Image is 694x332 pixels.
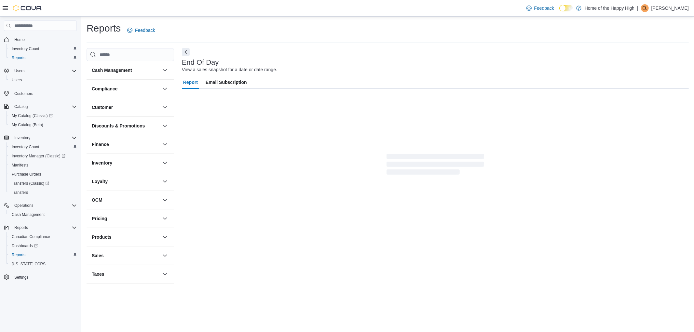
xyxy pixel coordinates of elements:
span: Feedback [534,5,554,11]
span: Feedback [135,27,155,33]
button: Customer [92,104,160,111]
button: Transfers [7,188,79,197]
button: Canadian Compliance [7,232,79,241]
span: Transfers (Classic) [12,181,49,186]
button: Users [1,66,79,75]
button: Finance [161,140,169,148]
button: Sales [92,252,160,259]
h3: Sales [92,252,104,259]
a: Dashboards [7,241,79,250]
button: Operations [12,202,36,209]
a: Settings [12,273,31,281]
button: Reports [12,224,31,232]
button: Taxes [161,270,169,278]
a: Transfers (Classic) [9,179,52,187]
p: | [637,4,638,12]
span: Operations [14,203,34,208]
button: Users [12,67,27,75]
button: Reports [1,223,79,232]
p: [PERSON_NAME] [651,4,689,12]
a: My Catalog (Beta) [9,121,46,129]
span: Settings [14,275,28,280]
span: EL [643,4,647,12]
button: Operations [1,201,79,210]
p: Home of the Happy High [585,4,634,12]
button: Products [92,234,160,240]
h3: OCM [92,197,102,203]
span: Reports [9,251,77,259]
button: Compliance [92,86,160,92]
a: Dashboards [9,242,40,250]
a: Inventory Count [9,45,42,53]
button: Compliance [161,85,169,93]
span: Cash Management [12,212,45,217]
button: Home [1,35,79,44]
a: Customers [12,90,36,98]
button: Catalog [1,102,79,111]
a: Transfers (Classic) [7,179,79,188]
button: Sales [161,252,169,259]
span: Users [12,77,22,83]
button: Taxes [92,271,160,277]
span: Dashboards [9,242,77,250]
button: Inventory [92,160,160,166]
span: Reports [9,54,77,62]
span: Reports [12,252,25,258]
h3: Compliance [92,86,117,92]
span: Inventory Count [12,46,39,51]
span: My Catalog (Beta) [9,121,77,129]
button: Reports [7,250,79,259]
a: Cash Management [9,211,47,219]
span: Transfers [12,190,28,195]
span: Transfers (Classic) [9,179,77,187]
span: Inventory Manager (Classic) [9,152,77,160]
a: Feedback [524,2,557,15]
span: My Catalog (Classic) [9,112,77,120]
span: Transfers [9,189,77,196]
h3: Inventory [92,160,112,166]
h3: Cash Management [92,67,132,73]
h3: End Of Day [182,59,219,66]
a: Transfers [9,189,31,196]
button: Settings [1,272,79,282]
button: OCM [92,197,160,203]
h3: Pricing [92,215,107,222]
button: Users [7,75,79,85]
a: Home [12,36,27,44]
button: Cash Management [92,67,160,73]
span: Users [14,68,24,73]
a: Inventory Manager (Classic) [9,152,68,160]
h3: Products [92,234,112,240]
button: Inventory [161,159,169,167]
a: [US_STATE] CCRS [9,260,48,268]
h3: Finance [92,141,109,148]
button: Cash Management [7,210,79,219]
a: Users [9,76,24,84]
span: Customers [12,89,77,97]
span: Home [12,35,77,44]
span: Manifests [9,161,77,169]
span: Canadian Compliance [9,233,77,241]
button: Manifests [7,161,79,170]
button: My Catalog (Beta) [7,120,79,129]
button: Inventory [1,133,79,142]
span: Home [14,37,25,42]
button: Inventory [12,134,33,142]
img: Cova [13,5,42,11]
span: Email Subscription [206,76,247,89]
span: Purchase Orders [12,172,41,177]
a: Inventory Manager (Classic) [7,152,79,161]
button: Inventory Count [7,44,79,53]
h1: Reports [87,22,121,35]
button: Discounts & Promotions [92,123,160,129]
h3: Discounts & Promotions [92,123,145,129]
button: Products [161,233,169,241]
span: Catalog [12,103,77,111]
h3: Customer [92,104,113,111]
span: Inventory [12,134,77,142]
button: Loyalty [92,178,160,185]
span: Cash Management [9,211,77,219]
span: Loading [387,155,484,176]
h3: Taxes [92,271,104,277]
span: Manifests [12,163,28,168]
